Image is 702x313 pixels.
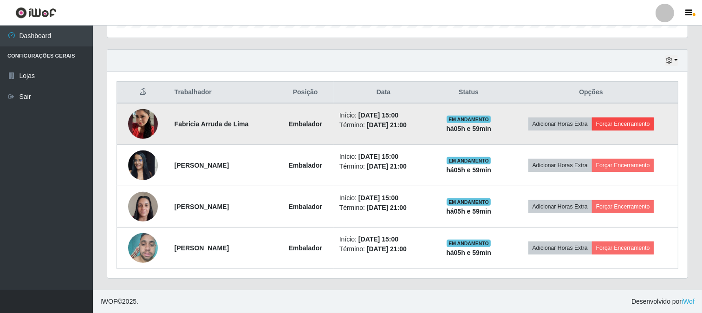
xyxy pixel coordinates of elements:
[358,235,398,243] time: [DATE] 15:00
[288,162,322,169] strong: Embalador
[358,153,398,160] time: [DATE] 15:00
[334,82,434,104] th: Data
[288,203,322,210] strong: Embalador
[339,235,428,244] li: Início:
[358,111,398,119] time: [DATE] 15:00
[528,159,592,172] button: Adicionar Horas Extra
[592,241,654,254] button: Forçar Encerramento
[339,244,428,254] li: Término:
[288,244,322,252] strong: Embalador
[446,208,491,215] strong: há 05 h e 59 min
[358,194,398,202] time: [DATE] 15:00
[339,162,428,171] li: Término:
[367,163,407,170] time: [DATE] 21:00
[447,198,491,206] span: EM ANDAMENTO
[128,187,158,226] img: 1738436502768.jpeg
[169,82,277,104] th: Trabalhador
[175,203,229,210] strong: [PERSON_NAME]
[128,145,158,185] img: 1737733011541.jpeg
[339,120,428,130] li: Término:
[528,200,592,213] button: Adicionar Horas Extra
[504,82,678,104] th: Opções
[367,204,407,211] time: [DATE] 21:00
[528,117,592,130] button: Adicionar Horas Extra
[128,228,158,268] img: 1748551724527.jpeg
[175,120,249,128] strong: Fabricia Arruda de Lima
[631,297,695,306] span: Desenvolvido por
[339,152,428,162] li: Início:
[339,193,428,203] li: Início:
[367,121,407,129] time: [DATE] 21:00
[339,203,428,213] li: Término:
[446,125,491,132] strong: há 05 h e 59 min
[128,98,158,150] img: 1734129237626.jpeg
[592,159,654,172] button: Forçar Encerramento
[339,111,428,120] li: Início:
[528,241,592,254] button: Adicionar Horas Extra
[447,240,491,247] span: EM ANDAMENTO
[682,298,695,305] a: iWof
[175,162,229,169] strong: [PERSON_NAME]
[592,200,654,213] button: Forçar Encerramento
[175,244,229,252] strong: [PERSON_NAME]
[100,297,138,306] span: © 2025 .
[288,120,322,128] strong: Embalador
[277,82,334,104] th: Posição
[446,166,491,174] strong: há 05 h e 59 min
[592,117,654,130] button: Forçar Encerramento
[367,245,407,253] time: [DATE] 21:00
[433,82,504,104] th: Status
[15,7,57,19] img: CoreUI Logo
[447,116,491,123] span: EM ANDAMENTO
[446,249,491,256] strong: há 05 h e 59 min
[447,157,491,164] span: EM ANDAMENTO
[100,298,117,305] span: IWOF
